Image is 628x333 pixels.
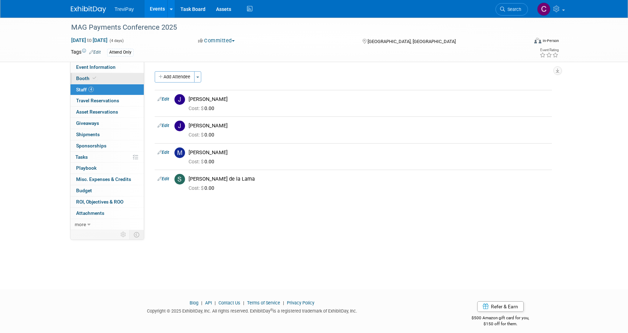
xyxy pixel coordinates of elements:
[70,163,144,174] a: Playbook
[189,132,217,138] span: 0.00
[189,185,204,191] span: Cost: $
[189,159,217,164] span: 0.00
[158,97,169,102] a: Edit
[189,159,204,164] span: Cost: $
[70,152,144,163] a: Tasks
[70,118,144,129] a: Giveaways
[241,300,246,305] span: |
[247,300,280,305] a: Terms of Service
[76,132,100,137] span: Shipments
[76,210,104,216] span: Attachments
[505,7,521,12] span: Search
[76,98,119,103] span: Travel Reservations
[76,176,131,182] span: Misc. Expenses & Credits
[189,176,549,182] div: [PERSON_NAME] de la Lama
[537,2,550,16] img: Celia Ahrens
[76,87,94,92] span: Staff
[70,185,144,196] a: Budget
[76,109,118,115] span: Asset Reservations
[189,122,549,129] div: [PERSON_NAME]
[189,185,217,191] span: 0.00
[88,87,94,92] span: 4
[486,37,559,47] div: Event Format
[158,150,169,155] a: Edit
[70,73,144,84] a: Booth
[69,21,517,34] div: MAG Payments Conference 2025
[444,310,558,327] div: $500 Amazon gift card for you,
[70,95,144,106] a: Travel Reservations
[534,38,541,43] img: Format-Inperson.png
[270,308,273,312] sup: ®
[477,301,524,312] a: Refer & Earn
[70,208,144,219] a: Attachments
[70,107,144,117] a: Asset Reservations
[495,3,528,16] a: Search
[76,120,99,126] span: Giveaways
[189,149,549,156] div: [PERSON_NAME]
[287,300,314,305] a: Privacy Policy
[109,38,124,43] span: (4 days)
[368,39,456,44] span: [GEOGRAPHIC_DATA], [GEOGRAPHIC_DATA]
[117,230,130,239] td: Personalize Event Tab Strip
[189,105,204,111] span: Cost: $
[540,48,559,52] div: Event Rating
[115,6,134,12] span: TreviPay
[71,37,108,43] span: [DATE] [DATE]
[71,306,433,314] div: Copyright © 2025 ExhibitDay, Inc. All rights reserved. ExhibitDay is a registered trademark of Ex...
[542,38,559,43] div: In-Person
[189,105,217,111] span: 0.00
[174,174,185,184] img: S.jpg
[71,6,106,13] img: ExhibitDay
[155,71,195,83] button: Add Attendee
[70,219,144,230] a: more
[76,75,98,81] span: Booth
[70,84,144,95] a: Staff4
[76,199,123,205] span: ROI, Objectives & ROO
[189,96,549,103] div: [PERSON_NAME]
[189,132,204,138] span: Cost: $
[76,143,106,149] span: Sponsorships
[190,300,198,305] a: Blog
[70,129,144,140] a: Shipments
[158,123,169,128] a: Edit
[130,230,144,239] td: Toggle Event Tabs
[76,188,92,193] span: Budget
[174,121,185,131] img: J.jpg
[174,94,185,105] img: J.jpg
[213,300,217,305] span: |
[174,147,185,158] img: M.jpg
[93,76,96,80] i: Booth reservation complete
[444,321,558,327] div: $150 off for them.
[218,300,240,305] a: Contact Us
[158,176,169,181] a: Edit
[89,50,101,55] a: Edit
[76,64,116,70] span: Event Information
[205,300,212,305] a: API
[196,37,238,44] button: Committed
[70,174,144,185] a: Misc. Expenses & Credits
[86,37,93,43] span: to
[76,165,97,171] span: Playbook
[199,300,204,305] span: |
[70,140,144,151] a: Sponsorships
[71,48,101,56] td: Tags
[70,62,144,73] a: Event Information
[70,196,144,207] a: ROI, Objectives & ROO
[75,222,86,227] span: more
[281,300,286,305] span: |
[107,49,134,56] div: Attend Only
[75,154,88,160] span: Tasks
